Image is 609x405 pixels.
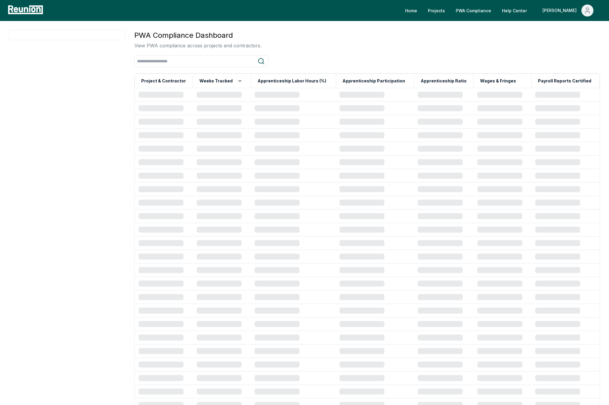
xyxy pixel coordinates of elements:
p: View PWA compliance across projects and contractors. [134,42,261,49]
nav: Main [400,4,603,16]
a: Help Center [497,4,532,16]
button: [PERSON_NAME] [538,4,598,16]
h3: PWA Compliance Dashboard [134,30,261,41]
button: Weeks Tracked [198,75,243,87]
button: Payroll Reports Certified [537,75,593,87]
a: Home [400,4,422,16]
button: Apprenticeship Participation [341,75,406,87]
a: Projects [423,4,450,16]
button: Wages & Fringes [479,75,517,87]
button: Project & Contractor [140,75,187,87]
a: PWA Compliance [451,4,496,16]
button: Apprenticeship Ratio [419,75,468,87]
div: [PERSON_NAME] [542,4,579,16]
button: Apprenticeship Labor Hours (%) [256,75,327,87]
